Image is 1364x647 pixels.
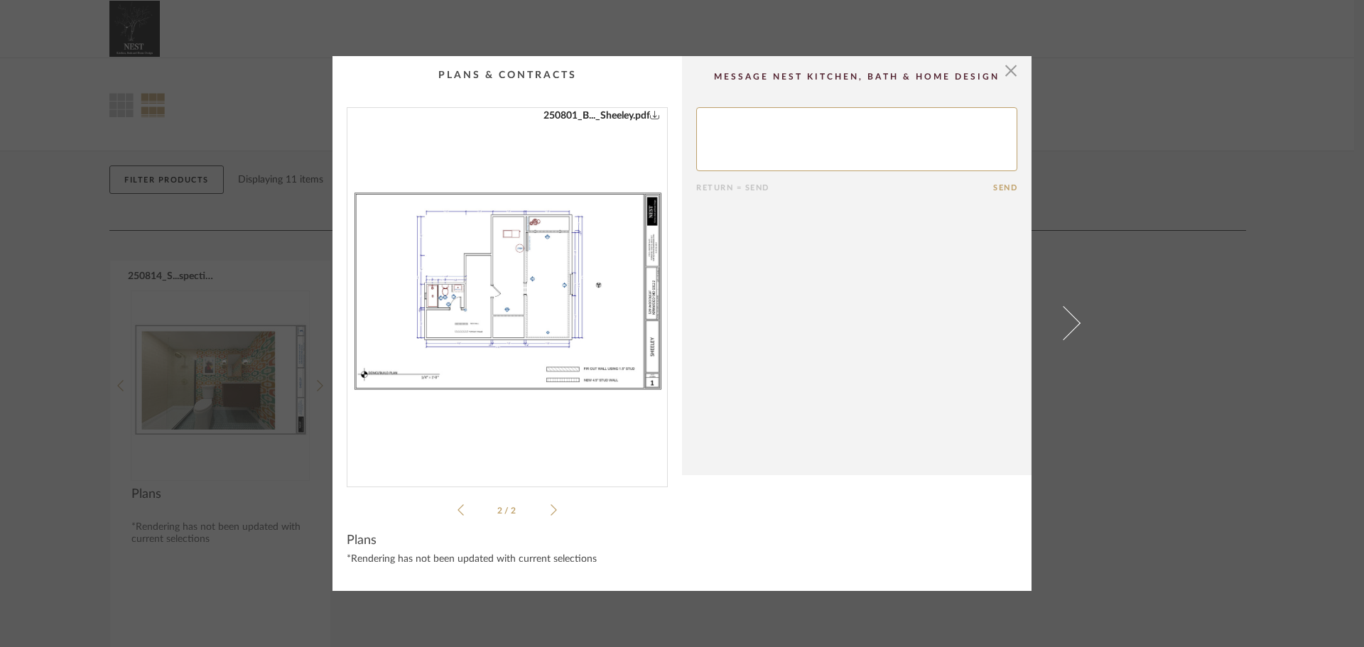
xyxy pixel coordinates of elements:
a: 250801_B..._Sheeley.pdf [543,108,660,124]
img: 7f93ae2d-be4c-43ea-9b6c-c5993bffc739_1000x1000.jpg [347,108,667,475]
span: 2 [497,506,504,515]
span: / [504,506,511,515]
div: 1 [347,108,667,475]
button: Close [997,56,1025,85]
div: *Rendering has not been updated with current selections [347,554,668,565]
a: 250801_B..._Sheeley.pdf [347,108,667,475]
button: Send [993,183,1017,192]
span: Plans [347,533,377,548]
div: Return = Send [696,183,993,192]
span: 2 [511,506,518,515]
